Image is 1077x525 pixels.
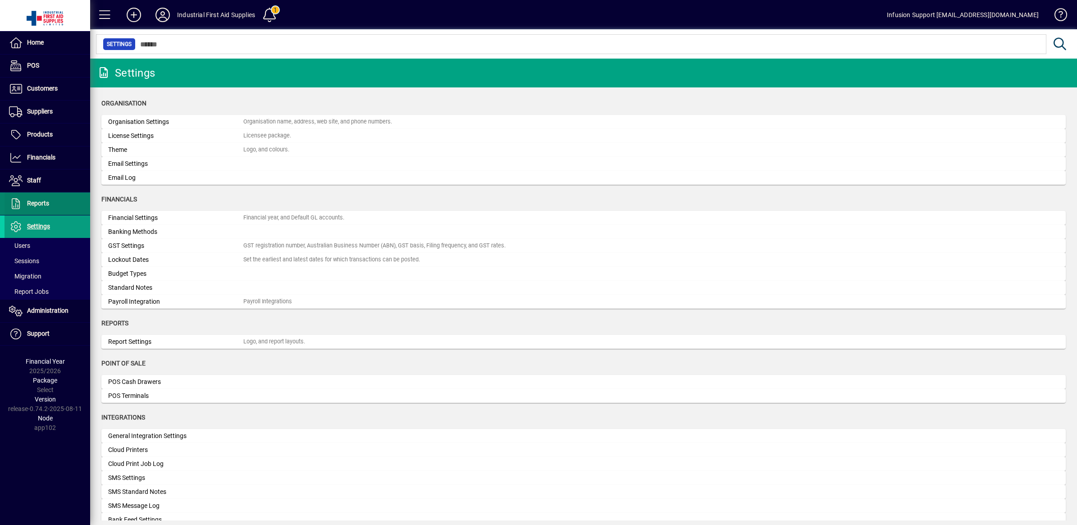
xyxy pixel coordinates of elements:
div: License Settings [108,131,243,141]
a: SMS Message Log [101,499,1066,513]
a: Staff [5,169,90,192]
div: Financial Settings [108,213,243,223]
div: Budget Types [108,269,243,278]
div: POS Cash Drawers [108,377,243,387]
span: Support [27,330,50,337]
a: GST SettingsGST registration number, Australian Business Number (ABN), GST basis, Filing frequenc... [101,239,1066,253]
a: Migration [5,269,90,284]
a: General Integration Settings [101,429,1066,443]
div: Organisation name, address, web site, and phone numbers. [243,118,392,126]
span: Users [9,242,30,249]
a: SMS Standard Notes [101,485,1066,499]
span: Migration [9,273,41,280]
span: Sessions [9,257,39,265]
div: Industrial First Aid Supplies [177,8,255,22]
a: Administration [5,300,90,322]
div: Cloud Printers [108,445,243,455]
a: Budget Types [101,267,1066,281]
div: Infusion Support [EMAIL_ADDRESS][DOMAIN_NAME] [887,8,1039,22]
a: Financial SettingsFinancial year, and Default GL accounts. [101,211,1066,225]
span: Package [33,377,57,384]
a: Sessions [5,253,90,269]
div: Theme [108,145,243,155]
div: SMS Message Log [108,501,243,511]
a: Cloud Print Job Log [101,457,1066,471]
div: Standard Notes [108,283,243,292]
a: Standard Notes [101,281,1066,295]
a: Knowledge Base [1048,2,1066,31]
span: Integrations [101,414,145,421]
div: Licensee package. [243,132,291,140]
span: Home [27,39,44,46]
span: Version [35,396,56,403]
span: Suppliers [27,108,53,115]
span: Settings [27,223,50,230]
a: Report SettingsLogo, and report layouts. [101,335,1066,349]
a: Customers [5,78,90,100]
div: GST registration number, Australian Business Number (ABN), GST basis, Filing frequency, and GST r... [243,242,506,250]
span: Report Jobs [9,288,49,295]
span: POS [27,62,39,69]
a: Products [5,123,90,146]
span: Staff [27,177,41,184]
a: Support [5,323,90,345]
a: ThemeLogo, and colours. [101,143,1066,157]
div: Logo, and report layouts. [243,338,305,346]
div: Cloud Print Job Log [108,459,243,469]
span: Reports [101,320,128,327]
div: SMS Settings [108,473,243,483]
a: Email Log [101,171,1066,185]
a: Home [5,32,90,54]
div: Logo, and colours. [243,146,289,154]
div: Financial year, and Default GL accounts. [243,214,344,222]
div: SMS Standard Notes [108,487,243,497]
a: Payroll IntegrationPayroll Integrations [101,295,1066,309]
span: Settings [107,40,132,49]
a: POS Cash Drawers [101,375,1066,389]
button: Add [119,7,148,23]
span: Administration [27,307,68,314]
span: Point of Sale [101,360,146,367]
a: Banking Methods [101,225,1066,239]
span: Node [38,415,53,422]
a: POS [5,55,90,77]
div: POS Terminals [108,391,243,401]
a: Lockout DatesSet the earliest and latest dates for which transactions can be posted. [101,253,1066,267]
span: Financials [101,196,137,203]
div: Report Settings [108,337,243,347]
div: GST Settings [108,241,243,251]
a: Users [5,238,90,253]
a: Organisation SettingsOrganisation name, address, web site, and phone numbers. [101,115,1066,129]
button: Profile [148,7,177,23]
div: Payroll Integrations [243,297,292,306]
a: Reports [5,192,90,215]
div: Bank Feed Settings [108,515,243,525]
span: Financials [27,154,55,161]
div: Email Log [108,173,243,183]
div: Lockout Dates [108,255,243,265]
div: Banking Methods [108,227,243,237]
a: POS Terminals [101,389,1066,403]
div: General Integration Settings [108,431,243,441]
span: Products [27,131,53,138]
div: Email Settings [108,159,243,169]
span: Reports [27,200,49,207]
a: SMS Settings [101,471,1066,485]
a: Suppliers [5,100,90,123]
span: Customers [27,85,58,92]
div: Settings [97,66,155,80]
a: Report Jobs [5,284,90,299]
div: Organisation Settings [108,117,243,127]
span: Financial Year [26,358,65,365]
div: Payroll Integration [108,297,243,306]
div: Set the earliest and latest dates for which transactions can be posted. [243,256,420,264]
a: Cloud Printers [101,443,1066,457]
a: License SettingsLicensee package. [101,129,1066,143]
a: Financials [5,146,90,169]
a: Email Settings [101,157,1066,171]
span: Organisation [101,100,146,107]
